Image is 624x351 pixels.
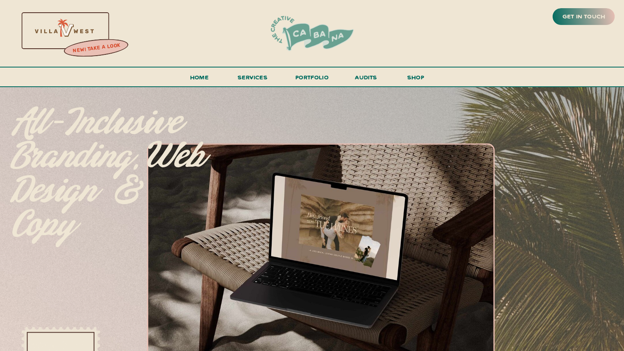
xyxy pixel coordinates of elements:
[561,11,607,22] a: get in touch
[236,72,270,87] a: services
[187,72,212,87] a: Home
[396,72,436,86] a: shop
[354,72,379,86] a: audits
[63,40,130,56] a: new! take a look
[293,72,331,87] a: portfolio
[11,106,207,222] p: All-inclusive branding, web design & copy
[238,73,268,81] span: services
